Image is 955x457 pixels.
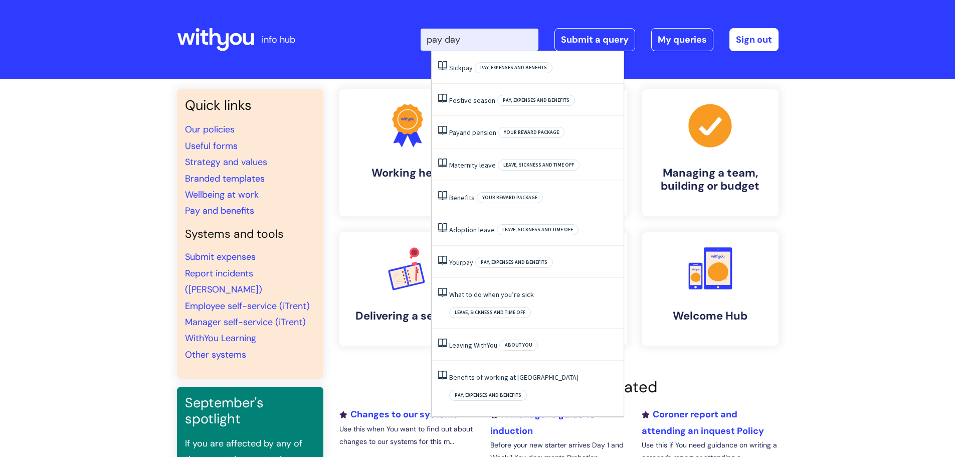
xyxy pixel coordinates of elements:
a: Payand pension [449,128,496,137]
a: Coroner report and attending an inquest Policy [642,408,764,436]
span: About you [499,340,538,351]
span: Your reward package [477,192,543,203]
h4: Working here [347,167,468,180]
span: Pay [449,128,460,137]
span: Pay, expenses and benefits [475,62,552,73]
a: Benefits of working at [GEOGRAPHIC_DATA] [449,373,579,382]
a: Maternity leave [449,161,496,170]
span: Pay, expenses and benefits [497,95,575,106]
a: Wellbeing at work [185,189,259,201]
a: Branded templates [185,173,265,185]
div: | - [421,28,779,51]
a: Festive season [449,96,495,105]
a: Adoption leave [449,225,495,234]
span: Pay, expenses and benefits [475,257,553,268]
a: Submit expenses [185,251,256,263]
h4: Managing a team, building or budget [650,167,771,193]
h4: Delivering a service [347,310,468,323]
a: Employee self-service (iTrent) [185,300,310,312]
a: A manager's guide to induction [490,408,595,436]
a: WithYou Learning [185,332,256,344]
span: Leave, sickness and time off [498,160,580,171]
a: Useful forms [185,140,238,152]
a: Managing a team, building or budget [642,89,779,216]
p: info hub [262,32,295,48]
a: Pay and benefits [185,205,254,217]
a: Yourpay [449,258,473,267]
a: Other systems [185,349,246,361]
span: pay [462,63,473,72]
a: Submit a query [554,28,635,51]
a: Report incidents ([PERSON_NAME]) [185,267,262,295]
span: pay [462,258,473,267]
h4: Systems and tools [185,227,315,241]
a: Changes to our systems [339,408,458,420]
a: Leaving WithYou [449,341,497,350]
span: Pay, expenses and benefits [449,390,527,401]
span: Leave, sickness and time off [449,307,531,318]
a: My queries [651,28,713,51]
a: Working here [339,89,476,216]
a: Strategy and values [185,156,267,168]
a: Sign out [729,28,779,51]
h2: Recently added or updated [339,378,779,396]
span: Leave, sickness and time off [497,224,579,235]
span: Your reward package [498,127,564,138]
a: Our policies [185,123,235,135]
p: Use this when You want to find out about changes to our systems for this m... [339,423,476,448]
h4: Welcome Hub [650,310,771,323]
input: Search [421,29,538,51]
a: Welcome Hub [642,232,779,346]
a: What to do when you’re sick [449,290,534,299]
a: Benefits [449,193,475,202]
a: Delivering a service [339,232,476,346]
a: Sickpay [449,63,473,72]
h3: Quick links [185,97,315,113]
a: Manager self-service (iTrent) [185,316,306,328]
h3: September's spotlight [185,395,315,427]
